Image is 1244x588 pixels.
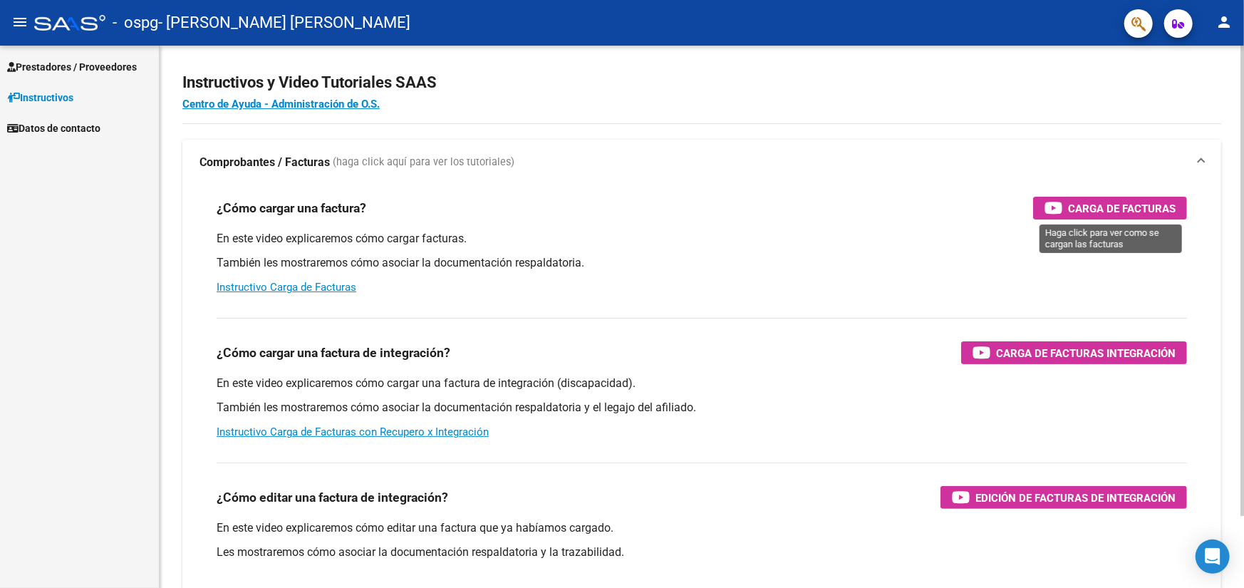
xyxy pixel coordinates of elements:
h3: ¿Cómo cargar una factura de integración? [217,343,450,363]
button: Edición de Facturas de integración [940,486,1187,509]
button: Carga de Facturas [1033,197,1187,220]
mat-icon: menu [11,14,28,31]
span: - [PERSON_NAME] [PERSON_NAME] [158,7,410,38]
span: Instructivos [7,90,73,105]
mat-icon: person [1216,14,1233,31]
span: (haga click aquí para ver los tutoriales) [333,155,514,170]
h3: ¿Cómo cargar una factura? [217,198,366,218]
span: Edición de Facturas de integración [975,489,1176,507]
span: Datos de contacto [7,120,100,136]
a: Instructivo Carga de Facturas [217,281,356,294]
h3: ¿Cómo editar una factura de integración? [217,488,448,507]
a: Centro de Ayuda - Administración de O.S. [182,98,380,110]
button: Carga de Facturas Integración [961,341,1187,364]
strong: Comprobantes / Facturas [199,155,330,170]
span: Prestadores / Proveedores [7,59,137,75]
p: En este video explicaremos cómo editar una factura que ya habíamos cargado. [217,520,1187,536]
span: Carga de Facturas [1068,200,1176,217]
p: También les mostraremos cómo asociar la documentación respaldatoria y el legajo del afiliado. [217,400,1187,416]
p: En este video explicaremos cómo cargar facturas. [217,231,1187,247]
p: En este video explicaremos cómo cargar una factura de integración (discapacidad). [217,376,1187,391]
span: Carga de Facturas Integración [996,344,1176,362]
h2: Instructivos y Video Tutoriales SAAS [182,69,1221,96]
div: Open Intercom Messenger [1196,540,1230,574]
mat-expansion-panel-header: Comprobantes / Facturas (haga click aquí para ver los tutoriales) [182,140,1221,185]
p: También les mostraremos cómo asociar la documentación respaldatoria. [217,255,1187,271]
p: Les mostraremos cómo asociar la documentación respaldatoria y la trazabilidad. [217,545,1187,560]
a: Instructivo Carga de Facturas con Recupero x Integración [217,425,489,438]
span: - ospg [113,7,158,38]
